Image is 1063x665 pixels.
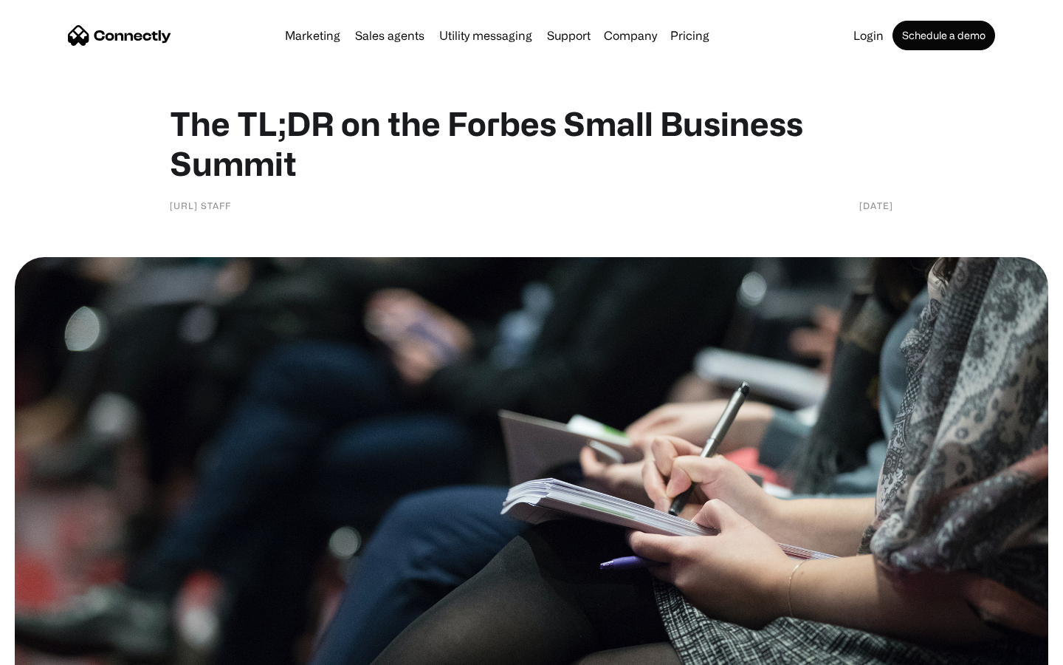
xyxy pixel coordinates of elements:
[664,30,715,41] a: Pricing
[433,30,538,41] a: Utility messaging
[847,30,890,41] a: Login
[30,639,89,660] ul: Language list
[170,198,231,213] div: [URL] Staff
[604,25,657,46] div: Company
[892,21,995,50] a: Schedule a demo
[349,30,430,41] a: Sales agents
[170,103,893,183] h1: The TL;DR on the Forbes Small Business Summit
[279,30,346,41] a: Marketing
[541,30,596,41] a: Support
[15,639,89,660] aside: Language selected: English
[859,198,893,213] div: [DATE]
